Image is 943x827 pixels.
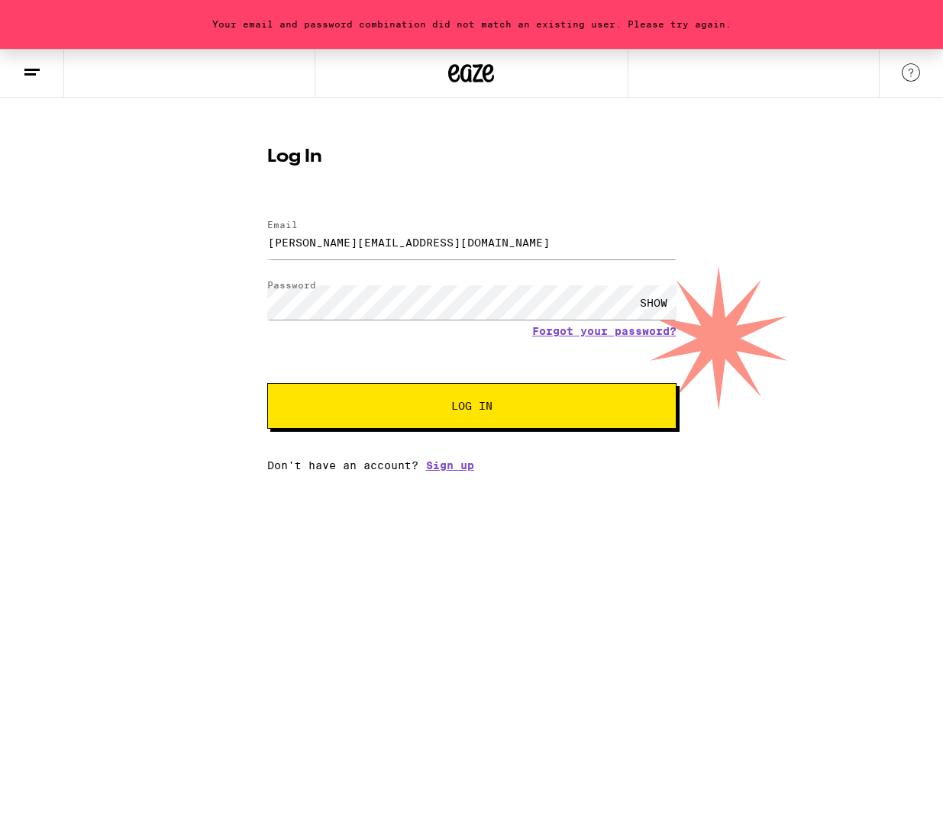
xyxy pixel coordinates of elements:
button: Log In [267,383,677,429]
label: Email [267,220,298,230]
a: Sign up [426,459,474,471]
label: Password [267,280,316,290]
div: SHOW [631,285,677,320]
span: Log In [451,401,492,411]
input: Email [267,225,677,259]
div: Don't have an account? [267,459,677,471]
span: Hi. Need any help? [9,11,110,23]
a: Forgot your password? [532,325,677,337]
h1: Log In [267,148,677,166]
